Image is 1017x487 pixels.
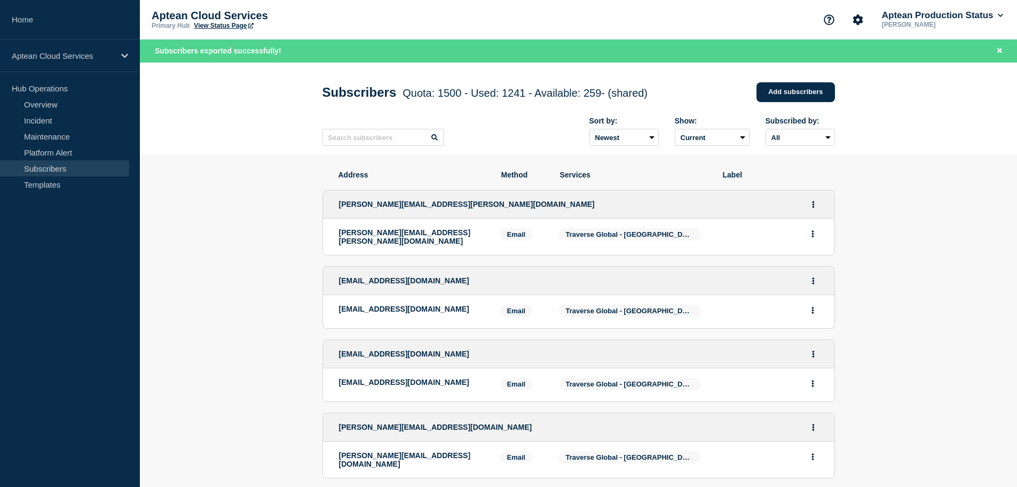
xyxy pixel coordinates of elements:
[501,171,544,179] span: Method
[675,129,750,146] select: Deleted
[155,47,281,55] span: Subscribers exported successfully!
[339,305,484,313] p: [EMAIL_ADDRESS][DOMAIN_NAME]
[566,380,778,388] span: Traverse Global - [GEOGRAPHIC_DATA] - [GEOGRAPHIC_DATA]
[806,226,819,242] button: Actions
[322,85,648,100] h1: Subscribers
[566,230,778,238] span: Traverse Global - [GEOGRAPHIC_DATA] - [GEOGRAPHIC_DATA]
[560,171,707,179] span: Services
[500,451,533,463] span: Email
[339,276,469,285] span: [EMAIL_ADDRESS][DOMAIN_NAME]
[152,10,365,22] p: Aptean Cloud Services
[339,423,532,431] span: [PERSON_NAME][EMAIL_ADDRESS][DOMAIN_NAME]
[403,87,648,99] span: Quota: 1500 - Used: 1241 - Available: 259 - (shared)
[675,117,750,125] div: Show:
[339,228,484,245] p: [PERSON_NAME][EMAIL_ADDRESS][PERSON_NAME][DOMAIN_NAME]
[806,375,819,392] button: Actions
[807,196,820,213] button: Actions
[766,117,835,125] div: Subscribed by:
[807,419,820,436] button: Actions
[12,51,114,60] p: Aptean Cloud Services
[500,378,533,390] span: Email
[339,350,469,358] span: [EMAIL_ADDRESS][DOMAIN_NAME]
[847,9,869,31] button: Account settings
[500,228,533,241] span: Email
[339,200,595,208] span: [PERSON_NAME][EMAIL_ADDRESS][PERSON_NAME][DOMAIN_NAME]
[500,305,533,317] span: Email
[152,22,190,29] p: Primary Hub
[566,307,778,315] span: Traverse Global - [GEOGRAPHIC_DATA] - [GEOGRAPHIC_DATA]
[339,378,484,386] p: [EMAIL_ADDRESS][DOMAIN_NAME]
[806,449,819,465] button: Actions
[338,171,485,179] span: Address
[818,9,840,31] button: Support
[589,129,659,146] select: Sort by
[807,273,820,289] button: Actions
[806,302,819,319] button: Actions
[322,129,444,146] input: Search subscribers
[880,21,991,28] p: [PERSON_NAME]
[194,22,253,29] a: View Status Page
[723,171,819,179] span: Label
[766,129,835,146] select: Subscribed by
[566,453,778,461] span: Traverse Global - [GEOGRAPHIC_DATA] - [GEOGRAPHIC_DATA]
[880,10,1005,21] button: Aptean Production Status
[807,346,820,362] button: Actions
[993,45,1006,57] button: Close banner
[589,117,659,125] div: Sort by:
[756,82,835,102] a: Add subscribers
[339,451,484,468] p: [PERSON_NAME][EMAIL_ADDRESS][DOMAIN_NAME]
